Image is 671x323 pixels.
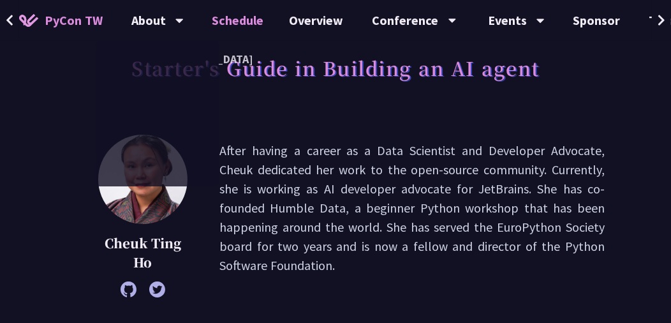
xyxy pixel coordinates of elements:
[19,14,38,27] img: Home icon of PyCon TW 2025
[98,234,188,272] p: Cheuk Ting Ho
[131,49,540,87] h1: Starter's Guide in Building an AI agent
[219,141,605,291] p: After having a career as a Data Scientist and Developer Advocate, Cheuk dedicated her work to the...
[45,11,103,30] span: PyCon TW
[96,44,219,74] a: PyCon [GEOGRAPHIC_DATA]
[6,4,115,36] a: PyCon TW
